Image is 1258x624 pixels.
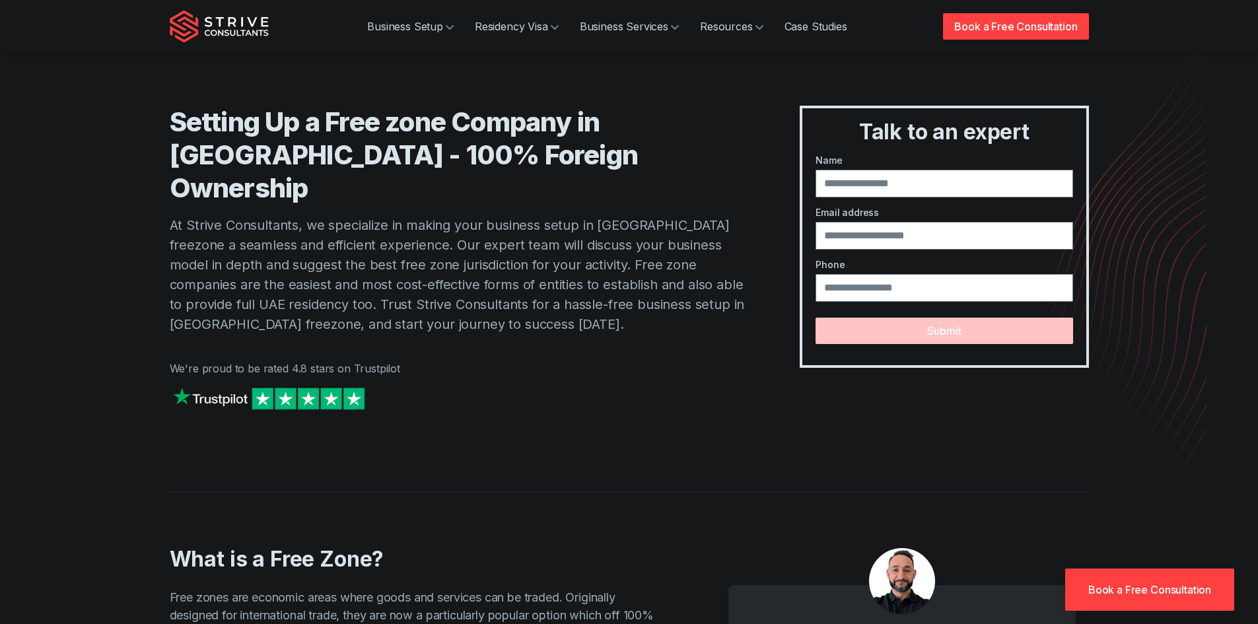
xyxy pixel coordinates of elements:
p: At Strive Consultants, we specialize in making your business setup in [GEOGRAPHIC_DATA] freezone ... [170,215,748,334]
label: Phone [816,258,1072,271]
h3: Talk to an expert [808,119,1080,145]
label: Name [816,153,1072,167]
img: Strive on Trustpilot [170,384,368,413]
a: Case Studies [774,13,858,40]
a: Resources [689,13,774,40]
a: Book a Free Consultation [1065,569,1234,611]
h2: What is a Free Zone? [170,546,657,572]
img: Strive Consultants [170,10,269,43]
a: Residency Visa [464,13,569,40]
img: aDXDSydWJ-7kSlbU_Untitleddesign-75-.png [869,548,935,614]
label: Email address [816,205,1072,219]
p: We're proud to be rated 4.8 stars on Trustpilot [170,361,748,376]
a: Business Setup [357,13,464,40]
a: Book a Free Consultation [943,13,1088,40]
a: Business Services [569,13,689,40]
h1: Setting Up a Free zone Company in [GEOGRAPHIC_DATA] - 100% Foreign Ownership [170,106,748,205]
button: Submit [816,318,1072,344]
